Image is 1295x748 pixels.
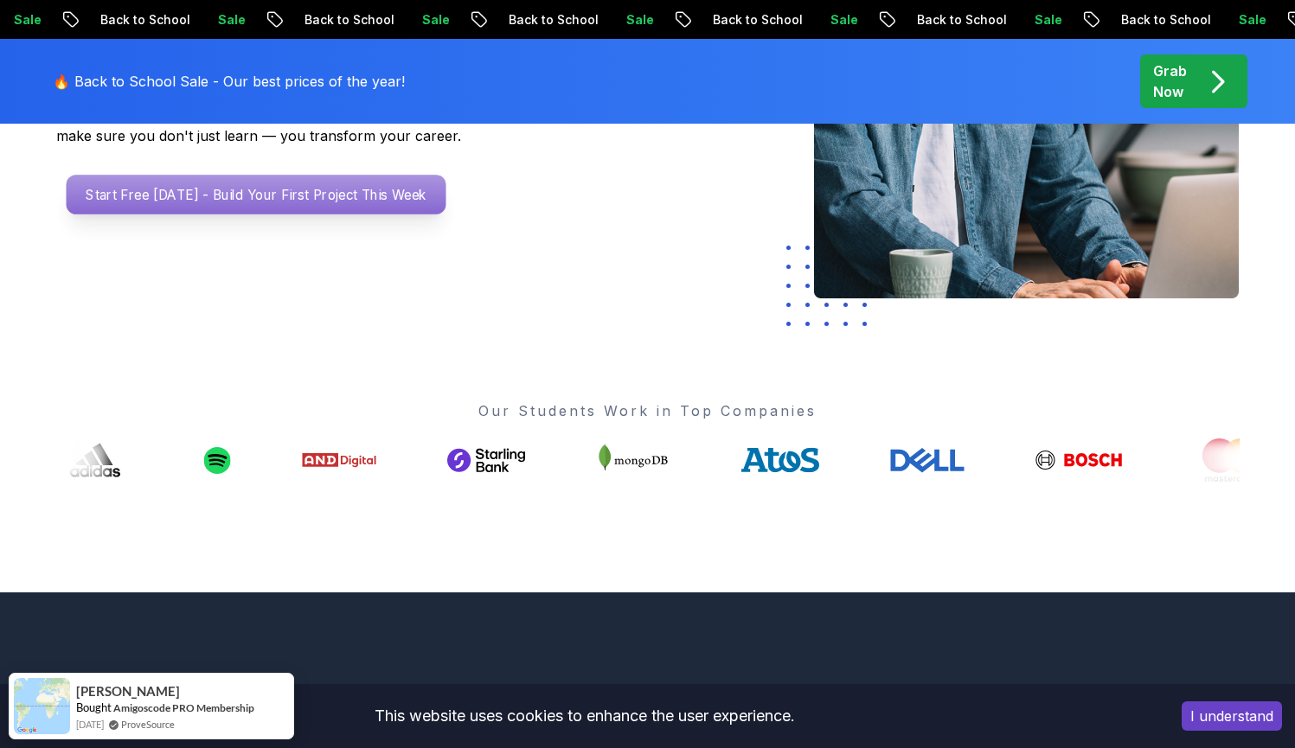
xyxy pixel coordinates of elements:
[1182,701,1282,731] button: Accept cookies
[53,71,405,92] p: 🔥 Back to School Sale - Our best prices of the year!
[901,11,1019,29] p: Back to School
[1106,11,1223,29] p: Back to School
[1153,61,1187,102] p: Grab Now
[66,175,446,214] a: Start Free [DATE] - Build Your First Project This Week
[76,717,104,732] span: [DATE]
[697,11,815,29] p: Back to School
[289,11,407,29] p: Back to School
[85,11,202,29] p: Back to School
[1223,11,1279,29] p: Sale
[493,11,611,29] p: Back to School
[113,701,254,714] a: Amigoscode PRO Membership
[76,700,112,714] span: Bought
[13,697,1156,735] div: This website uses cookies to enhance the user experience.
[815,11,870,29] p: Sale
[121,717,175,732] a: ProveSource
[1019,11,1074,29] p: Sale
[56,400,1240,421] p: Our Students Work in Top Companies
[611,11,666,29] p: Sale
[76,684,180,699] span: [PERSON_NAME]
[407,11,462,29] p: Sale
[14,678,70,734] img: provesource social proof notification image
[202,11,258,29] p: Sale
